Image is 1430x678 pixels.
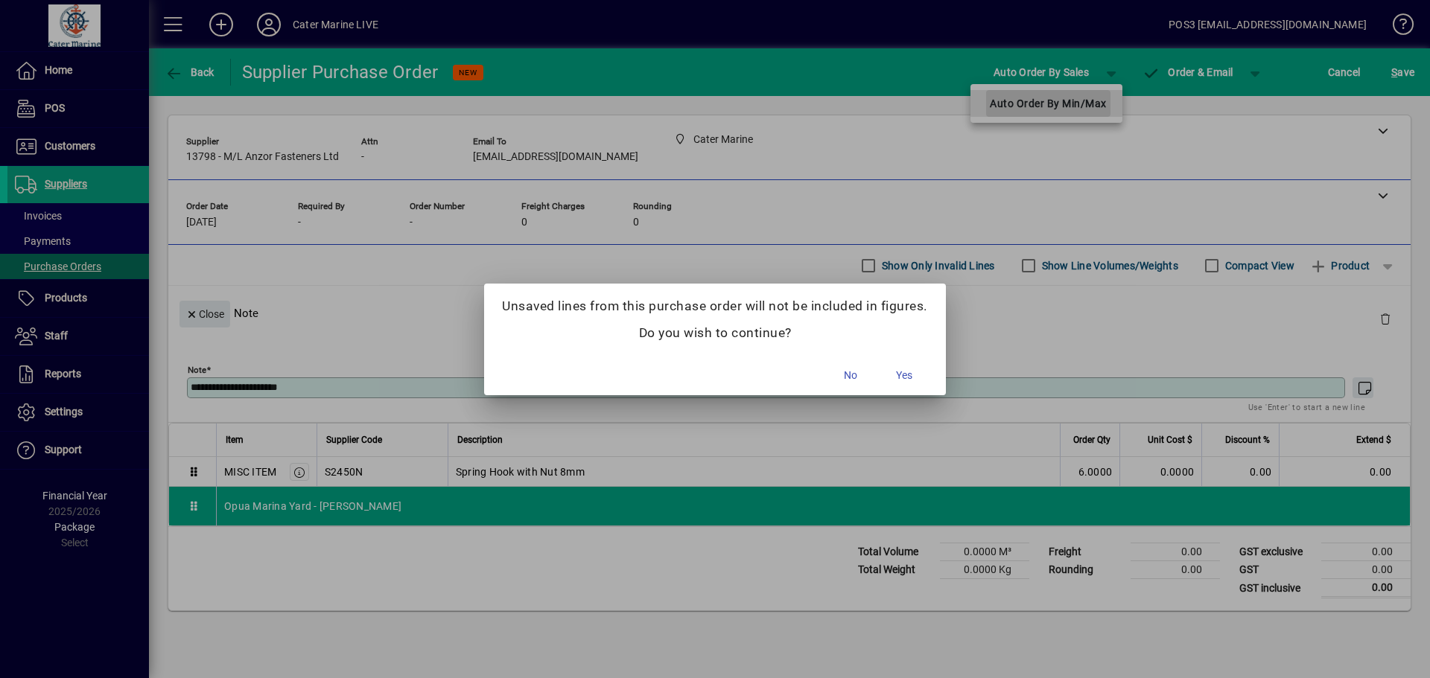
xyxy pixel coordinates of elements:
[844,368,857,383] span: No
[502,325,928,341] h5: Do you wish to continue?
[827,362,874,389] button: No
[502,298,928,314] h5: Unsaved lines from this purchase order will not be included in figures.
[896,368,912,383] span: Yes
[880,362,928,389] button: Yes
